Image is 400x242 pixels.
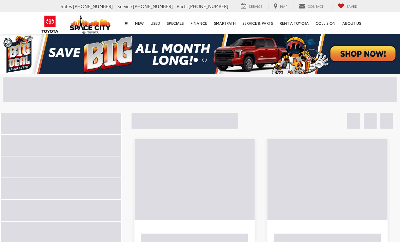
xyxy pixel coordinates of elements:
[73,3,113,9] span: [PHONE_NUMBER]
[333,3,363,10] a: My Saved Vehicles
[177,3,187,9] span: Parts
[117,3,132,9] span: Service
[294,3,328,10] a: Contact
[280,4,287,9] span: Map
[133,3,173,9] span: [PHONE_NUMBER]
[187,12,211,34] a: Finance
[312,12,339,34] a: Collision
[132,12,147,34] a: New
[249,4,262,9] span: Service
[239,12,276,34] a: Service & Parts
[147,12,163,34] a: Used
[61,3,72,9] span: Sales
[339,12,364,34] a: About Us
[121,12,132,34] a: Home
[37,13,63,35] img: Toyota
[276,12,312,34] a: Rent a Toyota
[268,3,293,10] a: Map
[307,4,323,9] span: Contact
[346,4,358,9] span: Saved
[163,12,187,34] a: Specials
[236,3,267,10] a: Service
[211,12,239,34] a: SmartPath
[70,15,111,34] img: Space City Toyota
[188,3,228,9] span: [PHONE_NUMBER]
